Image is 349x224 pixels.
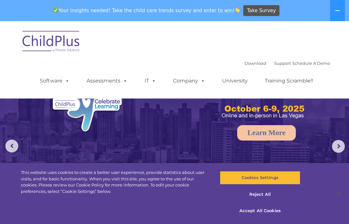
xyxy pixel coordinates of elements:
[235,8,240,13] img: 👏
[21,169,209,194] div: This website uses cookies to create a better user experience, provide statistics about user visit...
[237,125,296,141] a: Learn More
[220,171,300,185] button: Cookies Settings
[216,74,254,87] a: University
[53,8,58,13] img: ✅
[274,61,291,66] a: Support
[51,4,243,17] span: Your insights needed! Take the child care trends survey and enter to win!
[245,61,266,66] a: Download
[258,74,320,87] a: Training Scramble!!
[138,74,162,87] a: IT
[167,74,212,87] a: Company
[292,61,330,66] a: Schedule A Demo
[80,74,134,87] a: Assessments
[33,74,76,87] a: Software
[243,5,279,16] a: Take Survey
[247,5,276,16] span: Take Survey
[19,26,83,58] img: ChildPlus by Procare Solutions
[220,188,300,201] button: Reject All
[332,186,346,200] button: Close
[220,204,300,218] button: Accept All Cookies
[245,61,330,66] font: |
